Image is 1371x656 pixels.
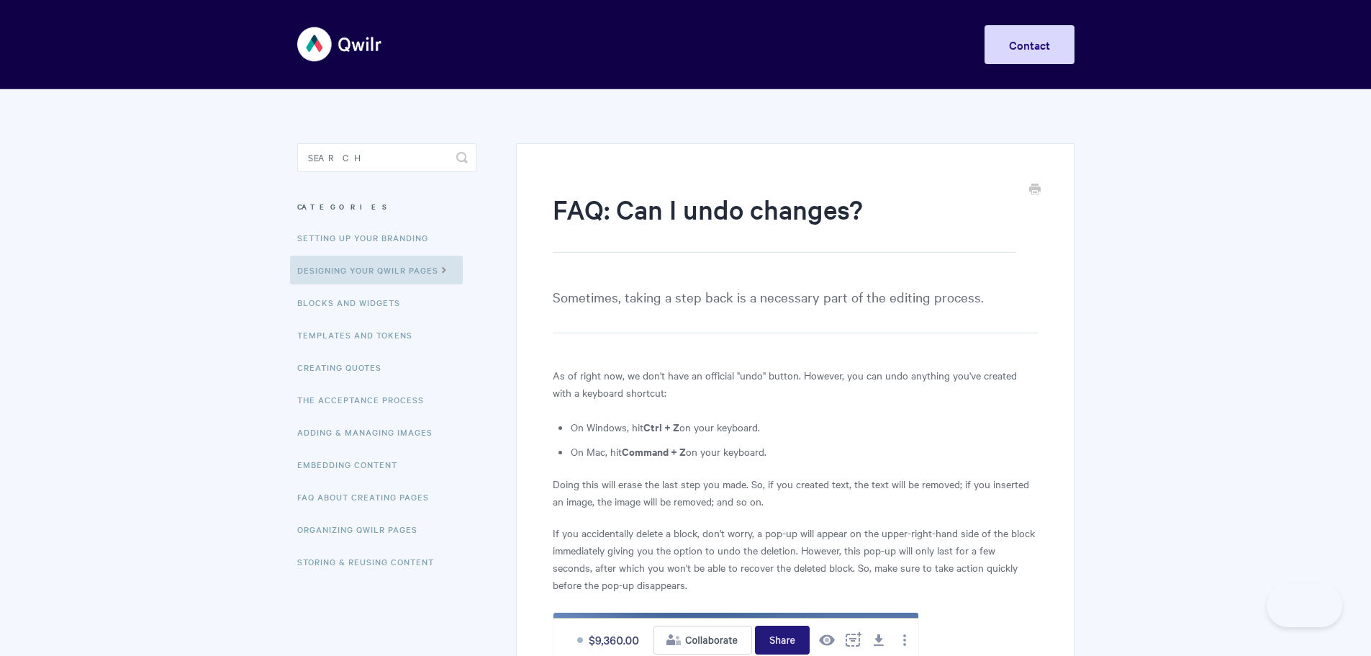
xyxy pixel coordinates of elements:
[297,143,476,172] input: Search
[553,524,1037,593] p: If you accidentally delete a block, don't worry, a pop-up will appear on the upper-right-hand sid...
[571,443,1037,460] li: On Mac, hit on your keyboard.
[290,256,463,284] a: Designing Your Qwilr Pages
[297,547,445,576] a: Storing & Reusing Content
[985,25,1074,64] a: Contact
[297,450,408,479] a: Embedding Content
[297,353,392,382] a: Creating Quotes
[297,482,440,511] a: FAQ About Creating Pages
[1267,584,1342,627] iframe: Toggle Customer Support
[571,418,1037,436] li: On Windows, hit on your keyboard.
[297,194,476,220] h3: Categories
[553,367,1037,401] p: As of right now, we don't have an official "undo" button. However, you can undo anything you've c...
[297,385,435,414] a: The Acceptance Process
[553,286,1037,333] p: Sometimes, taking a step back is a necessary part of the editing process.
[553,475,1037,510] p: Doing this will erase the last step you made. So, if you created text, the text will be removed; ...
[643,419,679,434] strong: Ctrl + Z
[297,223,439,252] a: Setting up your Branding
[297,17,383,71] img: Qwilr Help Center
[297,418,443,446] a: Adding & Managing Images
[553,191,1015,253] h1: FAQ: Can I undo changes?
[297,288,411,317] a: Blocks and Widgets
[622,444,686,459] strong: Command + Z
[297,515,428,544] a: Organizing Qwilr Pages
[1029,182,1041,198] a: Print this Article
[297,320,423,349] a: Templates and Tokens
